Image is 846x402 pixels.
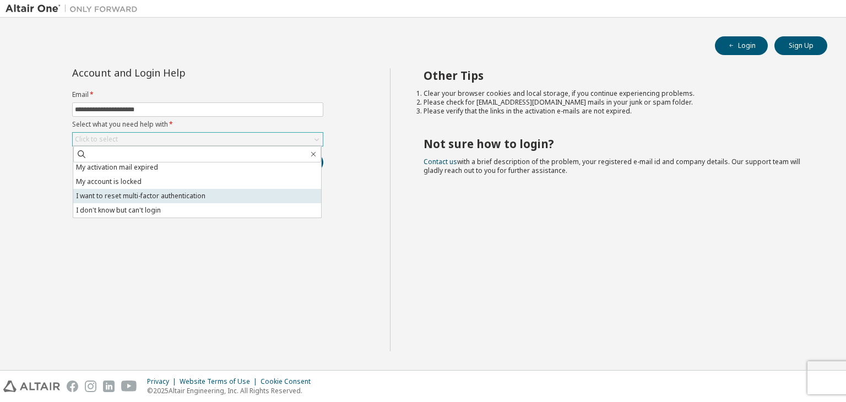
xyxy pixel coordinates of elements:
label: Select what you need help with [72,120,323,129]
label: Email [72,90,323,99]
img: youtube.svg [121,381,137,392]
div: Account and Login Help [72,68,273,77]
div: Cookie Consent [261,377,317,386]
img: altair_logo.svg [3,381,60,392]
li: Please verify that the links in the activation e-mails are not expired. [424,107,808,116]
li: My activation mail expired [73,160,321,175]
div: Click to select [75,135,118,144]
button: Sign Up [774,36,827,55]
img: linkedin.svg [103,381,115,392]
img: facebook.svg [67,381,78,392]
span: with a brief description of the problem, your registered e-mail id and company details. Our suppo... [424,157,800,175]
li: Please check for [EMAIL_ADDRESS][DOMAIN_NAME] mails in your junk or spam folder. [424,98,808,107]
a: Contact us [424,157,457,166]
div: Click to select [73,133,323,146]
div: Privacy [147,377,180,386]
button: Login [715,36,768,55]
p: © 2025 Altair Engineering, Inc. All Rights Reserved. [147,386,317,395]
img: Altair One [6,3,143,14]
h2: Not sure how to login? [424,137,808,151]
li: Clear your browser cookies and local storage, if you continue experiencing problems. [424,89,808,98]
h2: Other Tips [424,68,808,83]
img: instagram.svg [85,381,96,392]
div: Website Terms of Use [180,377,261,386]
